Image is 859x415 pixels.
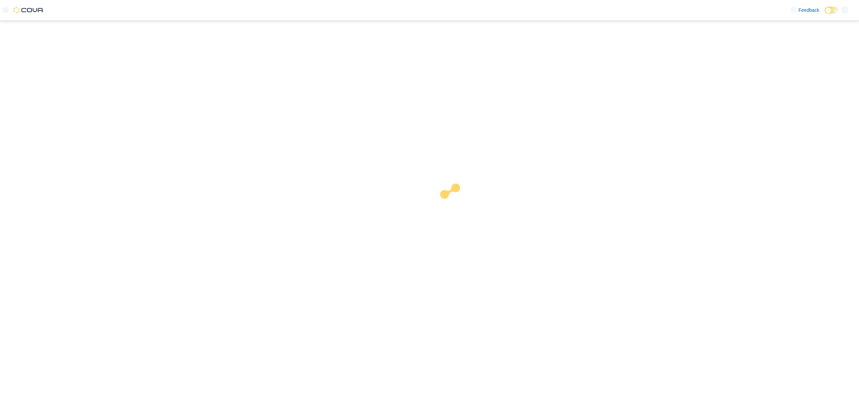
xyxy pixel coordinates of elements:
img: Cova [13,7,44,13]
input: Dark Mode [825,7,839,14]
a: Feedback [788,3,822,17]
img: cova-loader [430,179,480,229]
span: Feedback [799,7,819,13]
